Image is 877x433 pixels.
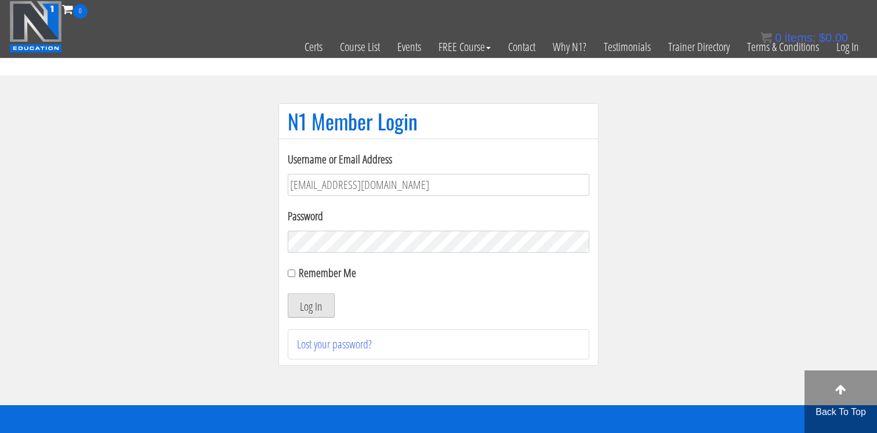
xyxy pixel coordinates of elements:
span: $ [819,31,825,44]
a: Testimonials [595,19,659,75]
a: 0 [62,1,88,17]
a: Course List [331,19,389,75]
img: n1-education [9,1,62,53]
a: Log In [828,19,868,75]
a: 0 items: $0.00 [760,31,848,44]
button: Log In [288,293,335,318]
a: Lost your password? [297,336,372,352]
a: Trainer Directory [659,19,738,75]
span: items: [785,31,816,44]
a: Certs [296,19,331,75]
bdi: 0.00 [819,31,848,44]
img: icon11.png [760,32,772,43]
label: Remember Me [299,265,356,281]
label: Username or Email Address [288,151,589,168]
a: Terms & Conditions [738,19,828,75]
span: 0 [775,31,781,44]
a: Why N1? [544,19,595,75]
h1: N1 Member Login [288,110,589,133]
a: Contact [499,19,544,75]
label: Password [288,208,589,225]
a: Events [389,19,430,75]
a: FREE Course [430,19,499,75]
p: Back To Top [804,405,877,419]
span: 0 [73,4,88,19]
